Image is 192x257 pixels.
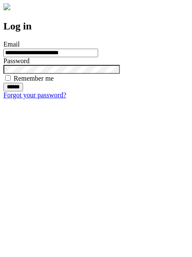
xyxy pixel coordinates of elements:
[3,41,20,48] label: Email
[3,3,10,10] img: logo-4e3dc11c47720685a147b03b5a06dd966a58ff35d612b21f08c02c0306f2b779.png
[3,57,29,64] label: Password
[14,75,54,82] label: Remember me
[3,20,189,32] h2: Log in
[3,91,66,99] a: Forgot your password?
